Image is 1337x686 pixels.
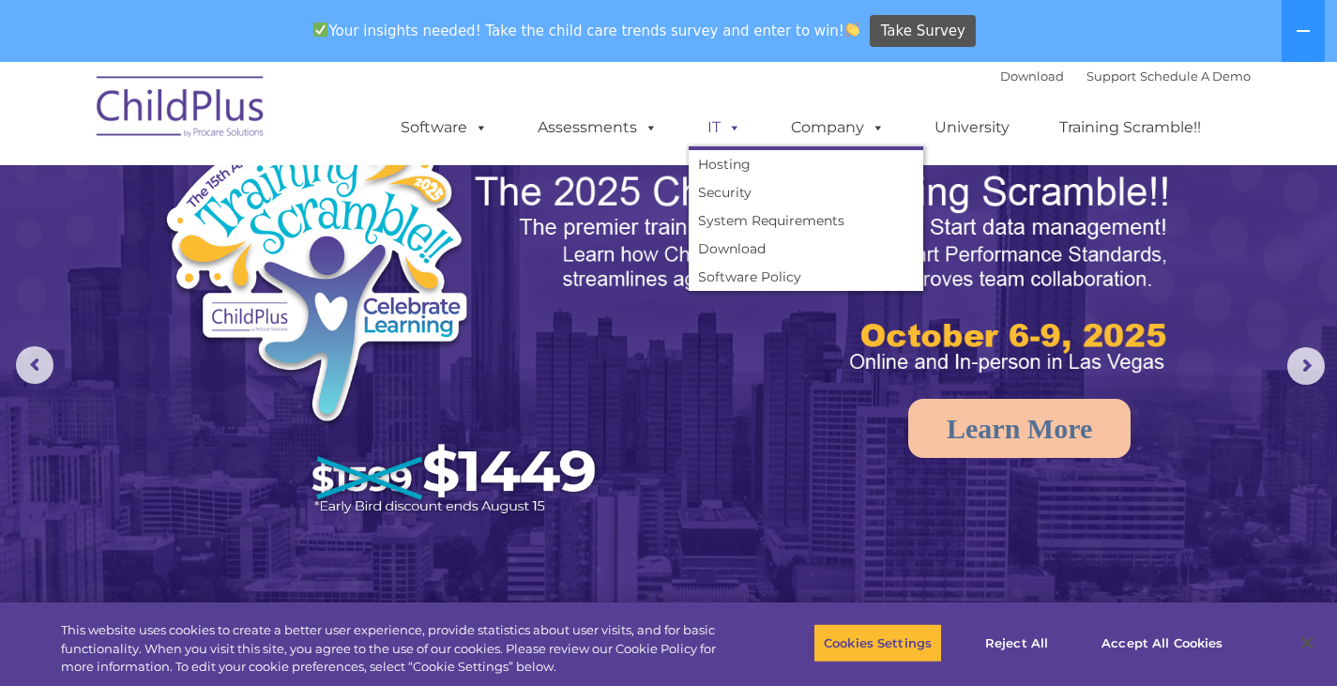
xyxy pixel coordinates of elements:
span: Your insights needed! Take the child care trends survey and enter to win! [306,12,868,49]
a: Company [772,109,904,146]
a: System Requirements [689,206,923,235]
button: Close [1286,622,1328,663]
button: Accept All Cookies [1091,623,1233,663]
span: Phone number [261,201,341,215]
a: Software [382,109,507,146]
span: Last name [261,124,318,138]
a: Assessments [519,109,676,146]
img: 👏 [845,23,859,37]
a: IT [689,109,760,146]
a: Schedule A Demo [1140,69,1251,84]
a: Security [689,178,923,206]
font: | [1000,69,1251,84]
button: Cookies Settings [813,623,942,663]
div: This website uses cookies to create a better user experience, provide statistics about user visit... [61,621,736,677]
a: Training Scramble!! [1041,109,1220,146]
a: Download [689,235,923,263]
span: Take Survey [881,15,965,48]
a: Take Survey [870,15,976,48]
a: Support [1086,69,1136,84]
button: Reject All [958,623,1075,663]
a: University [916,109,1028,146]
a: Hosting [689,150,923,178]
img: ✅ [313,23,327,37]
a: Learn More [908,399,1131,458]
a: Software Policy [689,263,923,291]
img: ChildPlus by Procare Solutions [87,63,275,157]
a: Download [1000,69,1064,84]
